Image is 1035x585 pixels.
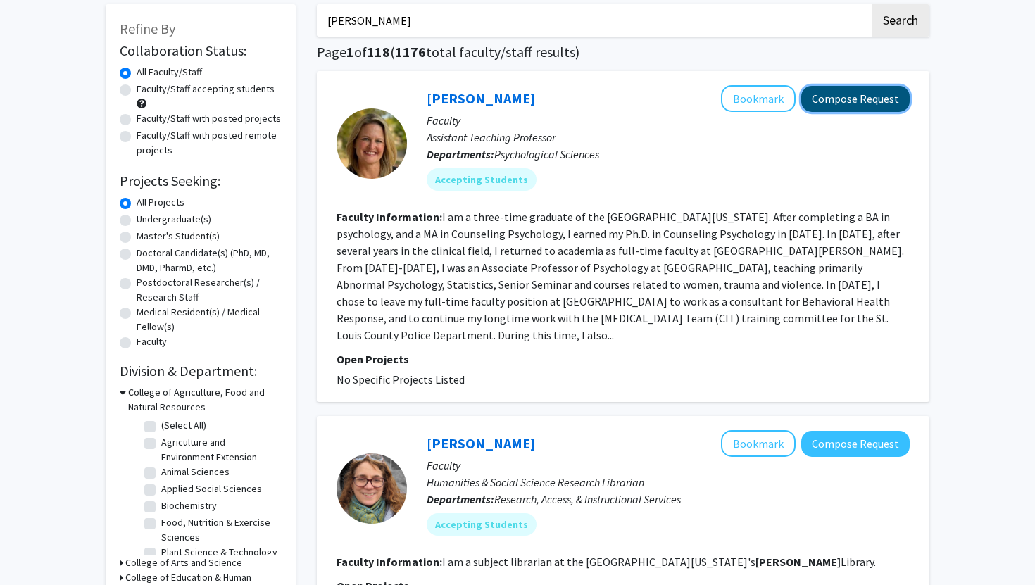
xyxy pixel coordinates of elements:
span: Refine By [120,20,175,37]
button: Search [872,4,929,37]
label: Agriculture and Environment Extension [161,435,278,465]
label: Undergraduate(s) [137,212,211,227]
mat-chip: Accepting Students [427,513,537,536]
p: Faculty [427,457,910,474]
b: Departments: [427,492,494,506]
mat-chip: Accepting Students [427,168,537,191]
span: Research, Access, & Instructional Services [494,492,681,506]
span: No Specific Projects Listed [337,372,465,386]
button: Compose Request to Rachel Brekhus [801,431,910,457]
span: 1 [346,43,354,61]
label: Plant Science & Technology [161,545,277,560]
fg-read-more: I am a subject librarian at the [GEOGRAPHIC_DATA][US_STATE]'s Library. [442,555,876,569]
button: Add Carrie Ellis-Kalton to Bookmarks [721,85,796,112]
label: Faculty/Staff with posted projects [137,111,281,126]
label: All Faculty/Staff [137,65,202,80]
fg-read-more: I am a three-time graduate of the [GEOGRAPHIC_DATA][US_STATE]. After completing a BA in psycholog... [337,210,904,342]
label: Animal Sciences [161,465,230,479]
label: Medical Resident(s) / Medical Fellow(s) [137,305,282,334]
h3: College of Agriculture, Food and Natural Resources [128,385,282,415]
a: [PERSON_NAME] [427,89,535,107]
p: Faculty [427,112,910,129]
label: Faculty/Staff with posted remote projects [137,128,282,158]
h2: Division & Department: [120,363,282,379]
input: Search Keywords [317,4,870,37]
span: 1176 [395,43,426,61]
label: Postdoctoral Researcher(s) / Research Staff [137,275,282,305]
label: Biochemistry [161,498,217,513]
label: (Select All) [161,418,206,433]
b: [PERSON_NAME] [755,555,841,569]
label: Applied Social Sciences [161,482,262,496]
label: Food, Nutrition & Exercise Sciences [161,515,278,545]
h3: College of Arts and Science [125,555,242,570]
p: Humanities & Social Science Research Librarian [427,474,910,491]
p: Open Projects [337,351,910,367]
label: Faculty/Staff accepting students [137,82,275,96]
button: Add Rachel Brekhus to Bookmarks [721,430,796,457]
iframe: Chat [11,522,60,574]
b: Departments: [427,147,494,161]
label: Doctoral Candidate(s) (PhD, MD, DMD, PharmD, etc.) [137,246,282,275]
a: [PERSON_NAME] [427,434,535,452]
label: Faculty [137,334,167,349]
span: 118 [367,43,390,61]
h2: Collaboration Status: [120,42,282,59]
label: Master's Student(s) [137,229,220,244]
button: Compose Request to Carrie Ellis-Kalton [801,86,910,112]
b: Faculty Information: [337,555,442,569]
h1: Page of ( total faculty/staff results) [317,44,929,61]
h2: Projects Seeking: [120,172,282,189]
span: Psychological Sciences [494,147,599,161]
b: Faculty Information: [337,210,442,224]
p: Assistant Teaching Professor [427,129,910,146]
label: All Projects [137,195,184,210]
